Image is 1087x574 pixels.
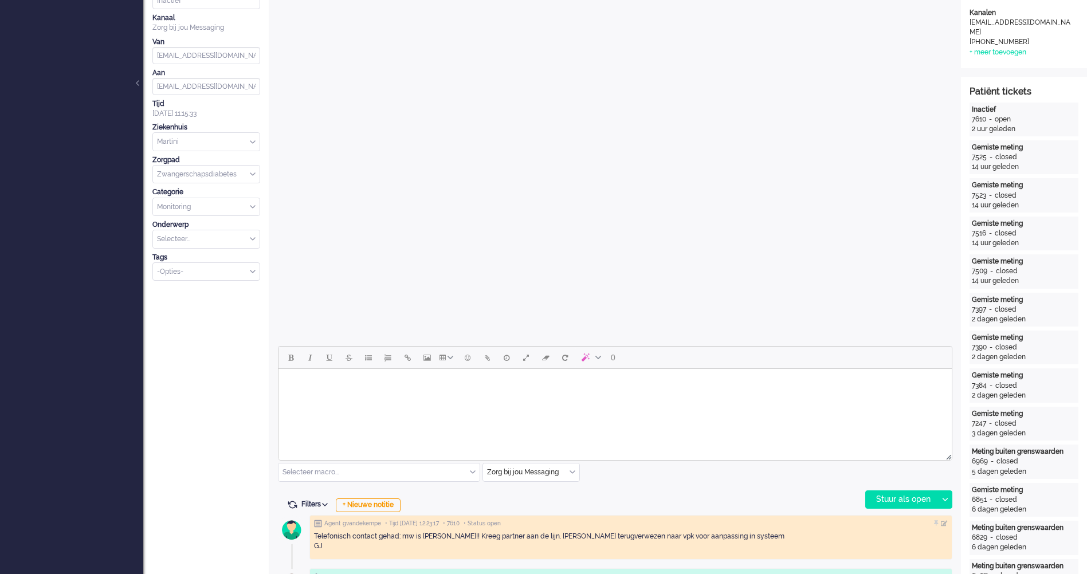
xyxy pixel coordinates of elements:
div: Select Tags [152,262,260,281]
div: closed [995,152,1017,162]
div: 14 uur geleden [972,276,1076,286]
div: Telefonisch contact gehad: mw is [PERSON_NAME]!! Kreeg partner aan de lijn. [PERSON_NAME] terugve... [314,532,948,551]
div: - [987,152,995,162]
div: closed [996,266,1018,276]
div: - [987,266,996,276]
button: Clear formatting [536,348,555,367]
div: Inactief [972,105,1076,115]
div: - [986,229,995,238]
img: avatar [277,516,306,544]
div: 6 dagen geleden [972,505,1076,514]
div: - [987,381,995,391]
div: [EMAIL_ADDRESS][DOMAIN_NAME] [970,18,1073,37]
div: Gemiste meting [972,485,1076,495]
button: AI [575,348,606,367]
div: Kanalen [970,8,1078,18]
div: 7523 [972,191,986,200]
div: Kanaal [152,13,260,23]
span: • Tijd [DATE] 12:23:17 [385,520,439,528]
button: Insert/edit link [398,348,417,367]
button: Bullet list [359,348,378,367]
div: Zorg bij jou Messaging [152,23,260,33]
span: Filters [301,500,332,508]
button: 0 [606,348,621,367]
div: 7516 [972,229,986,238]
button: Table [437,348,458,367]
div: 2 uur geleden [972,124,1076,134]
div: Meting buiten grenswaarden [972,447,1076,457]
div: 6829 [972,533,987,542]
div: Gemiste meting [972,409,1076,419]
div: Aan [152,68,260,78]
img: ic_note_grey.svg [314,520,322,528]
button: Strikethrough [339,348,359,367]
div: Zorgpad [152,155,260,165]
div: 6851 [972,495,987,505]
div: Gemiste meting [972,371,1076,380]
span: 0 [611,353,615,362]
div: closed [996,533,1018,542]
div: 7610 [972,115,986,124]
div: Tijd [152,99,260,109]
div: Gemiste meting [972,333,1076,343]
div: 7525 [972,152,987,162]
iframe: Rich Text Area [278,369,952,450]
div: Categorie [152,187,260,197]
button: Bold [281,348,300,367]
div: [PHONE_NUMBER] [970,37,1073,47]
div: 3 dagen geleden [972,428,1076,438]
button: Numbered list [378,348,398,367]
div: - [987,533,996,542]
div: 6969 [972,457,988,466]
div: Gemiste meting [972,143,1076,152]
div: - [987,343,995,352]
div: Meting buiten grenswaarden [972,561,1076,571]
div: 7397 [972,305,986,314]
div: closed [995,191,1017,200]
div: Gemiste meting [972,180,1076,190]
button: Italic [300,348,320,367]
div: Stuur als open [866,491,937,508]
div: 2 dagen geleden [972,391,1076,400]
div: closed [995,381,1017,391]
button: Fullscreen [516,348,536,367]
div: + meer toevoegen [970,48,1026,57]
div: 7509 [972,266,987,276]
div: Patiënt tickets [970,85,1078,99]
div: closed [995,305,1017,314]
div: 6 dagen geleden [972,542,1076,552]
div: Gemiste meting [972,257,1076,266]
span: Agent gvandekempe [324,520,381,528]
div: Gemiste meting [972,295,1076,305]
div: closed [995,419,1017,428]
div: open [995,115,1011,124]
div: 7247 [972,419,986,428]
div: 14 uur geleden [972,162,1076,172]
button: Delay message [497,348,516,367]
button: Add attachment [477,348,497,367]
div: Tags [152,253,260,262]
span: • 7610 [443,520,460,528]
button: Emoticons [458,348,477,367]
div: 7390 [972,343,987,352]
div: 2 dagen geleden [972,314,1076,324]
div: closed [995,229,1017,238]
div: closed [995,343,1017,352]
div: + Nieuwe notitie [336,498,401,512]
div: Gemiste meting [972,219,1076,229]
button: Underline [320,348,339,367]
div: Onderwerp [152,220,260,230]
div: - [986,115,995,124]
div: closed [996,457,1018,466]
div: [DATE] 11:15:33 [152,99,260,119]
div: - [986,191,995,200]
div: Ziekenhuis [152,123,260,132]
div: 2 dagen geleden [972,352,1076,362]
div: 5 dagen geleden [972,467,1076,477]
div: - [986,305,995,314]
div: closed [995,495,1017,505]
div: - [988,457,996,466]
div: Meting buiten grenswaarden [972,523,1076,533]
div: 7384 [972,381,987,391]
